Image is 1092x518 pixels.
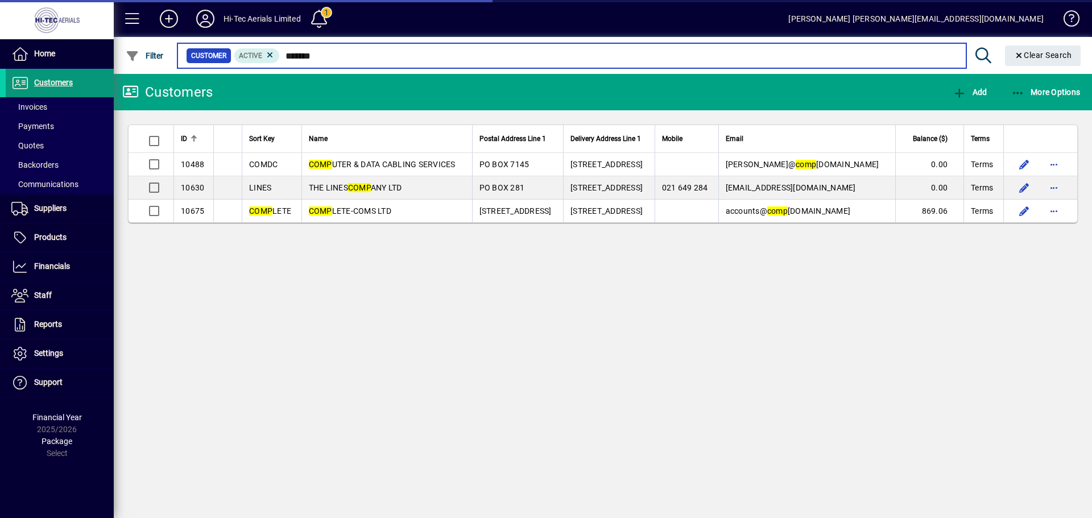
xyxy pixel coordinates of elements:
[249,132,275,145] span: Sort Key
[1008,82,1083,102] button: More Options
[1014,51,1072,60] span: Clear Search
[726,183,856,192] span: [EMAIL_ADDRESS][DOMAIN_NAME]
[6,117,114,136] a: Payments
[34,262,70,271] span: Financials
[309,160,456,169] span: UTER & DATA CABLING SERVICES
[249,183,271,192] span: LINES
[348,183,371,192] em: COMP
[34,49,55,58] span: Home
[6,223,114,252] a: Products
[1005,45,1081,66] button: Clear
[249,206,291,216] span: LETE
[6,252,114,281] a: Financials
[309,183,402,192] span: THE LINES ANY LTD
[11,102,47,111] span: Invoices
[181,183,204,192] span: 10630
[181,160,204,169] span: 10488
[34,78,73,87] span: Customers
[6,194,114,223] a: Suppliers
[181,132,206,145] div: ID
[151,9,187,29] button: Add
[1015,179,1033,197] button: Edit
[662,132,682,145] span: Mobile
[181,132,187,145] span: ID
[570,132,641,145] span: Delivery Address Line 1
[239,52,262,60] span: Active
[479,132,546,145] span: Postal Address Line 1
[1015,202,1033,220] button: Edit
[903,132,958,145] div: Balance ($)
[11,160,59,169] span: Backorders
[726,160,879,169] span: [PERSON_NAME]@ [DOMAIN_NAME]
[34,233,67,242] span: Products
[191,50,226,61] span: Customer
[42,437,72,446] span: Package
[726,132,743,145] span: Email
[34,349,63,358] span: Settings
[767,206,788,216] em: comp
[953,88,987,97] span: Add
[224,10,301,28] div: Hi-Tec Aerials Limited
[971,159,993,170] span: Terms
[570,206,643,216] span: [STREET_ADDRESS]
[249,206,272,216] em: COMP
[570,160,643,169] span: [STREET_ADDRESS]
[971,132,990,145] span: Terms
[6,368,114,397] a: Support
[479,183,525,192] span: PO BOX 281
[6,175,114,194] a: Communications
[6,339,114,368] a: Settings
[1011,88,1081,97] span: More Options
[1045,155,1063,173] button: More options
[6,40,114,68] a: Home
[6,97,114,117] a: Invoices
[187,9,224,29] button: Profile
[479,206,552,216] span: [STREET_ADDRESS]
[971,205,993,217] span: Terms
[11,141,44,150] span: Quotes
[971,182,993,193] span: Terms
[6,281,114,310] a: Staff
[123,45,167,66] button: Filter
[788,10,1044,28] div: [PERSON_NAME] [PERSON_NAME][EMAIL_ADDRESS][DOMAIN_NAME]
[6,310,114,339] a: Reports
[309,160,332,169] em: COMP
[950,82,990,102] button: Add
[309,206,391,216] span: LETE-COMS LTD
[6,136,114,155] a: Quotes
[570,183,643,192] span: [STREET_ADDRESS]
[309,206,332,216] em: COMP
[309,132,465,145] div: Name
[11,180,78,189] span: Communications
[34,320,62,329] span: Reports
[181,206,204,216] span: 10675
[895,176,963,200] td: 0.00
[796,160,816,169] em: comp
[726,206,851,216] span: accounts@ [DOMAIN_NAME]
[895,153,963,176] td: 0.00
[1045,179,1063,197] button: More options
[34,378,63,387] span: Support
[234,48,280,63] mat-chip: Activation Status: Active
[913,132,948,145] span: Balance ($)
[126,51,164,60] span: Filter
[6,155,114,175] a: Backorders
[122,83,213,101] div: Customers
[309,132,328,145] span: Name
[1055,2,1078,39] a: Knowledge Base
[479,160,530,169] span: PO BOX 7145
[662,132,712,145] div: Mobile
[662,183,708,192] span: 021 649 284
[1015,155,1033,173] button: Edit
[249,160,278,169] span: COMDC
[11,122,54,131] span: Payments
[34,204,67,213] span: Suppliers
[895,200,963,222] td: 869.06
[32,413,82,422] span: Financial Year
[34,291,52,300] span: Staff
[1045,202,1063,220] button: More options
[726,132,888,145] div: Email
